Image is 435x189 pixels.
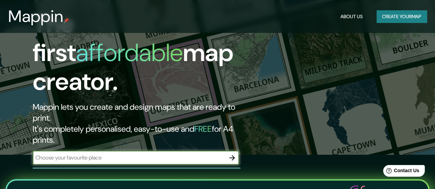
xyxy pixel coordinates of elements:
[33,154,225,162] input: Choose your favourite place
[64,18,69,23] img: mappin-pin
[33,102,250,145] h2: Mappin lets you create and design maps that are ready to print. It's completely personalised, eas...
[33,10,250,102] h1: The first map creator.
[194,123,212,134] h5: FREE
[8,7,64,26] h3: Mappin
[374,162,427,181] iframe: Help widget launcher
[338,10,366,23] button: About Us
[76,37,183,69] h1: affordable
[377,10,427,23] button: Create yourmap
